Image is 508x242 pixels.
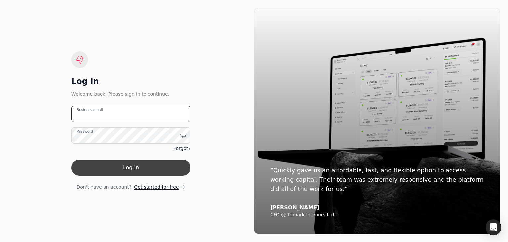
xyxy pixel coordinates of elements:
div: Log in [71,76,190,87]
button: Log in [71,160,190,176]
a: Forgot? [173,145,190,152]
label: Business email [77,107,103,113]
div: CFO @ Trimark Interiors Ltd. [270,212,484,218]
span: Don't have an account? [76,184,131,191]
div: Welcome back! Please sign in to continue. [71,91,190,98]
span: Get started for free [134,184,179,191]
div: “Quickly gave us an affordable, fast, and flexible option to access working capital. Their team w... [270,166,484,194]
a: Get started for free [134,184,185,191]
div: [PERSON_NAME] [270,204,484,211]
div: Open Intercom Messenger [486,219,501,235]
label: Password [77,129,93,134]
